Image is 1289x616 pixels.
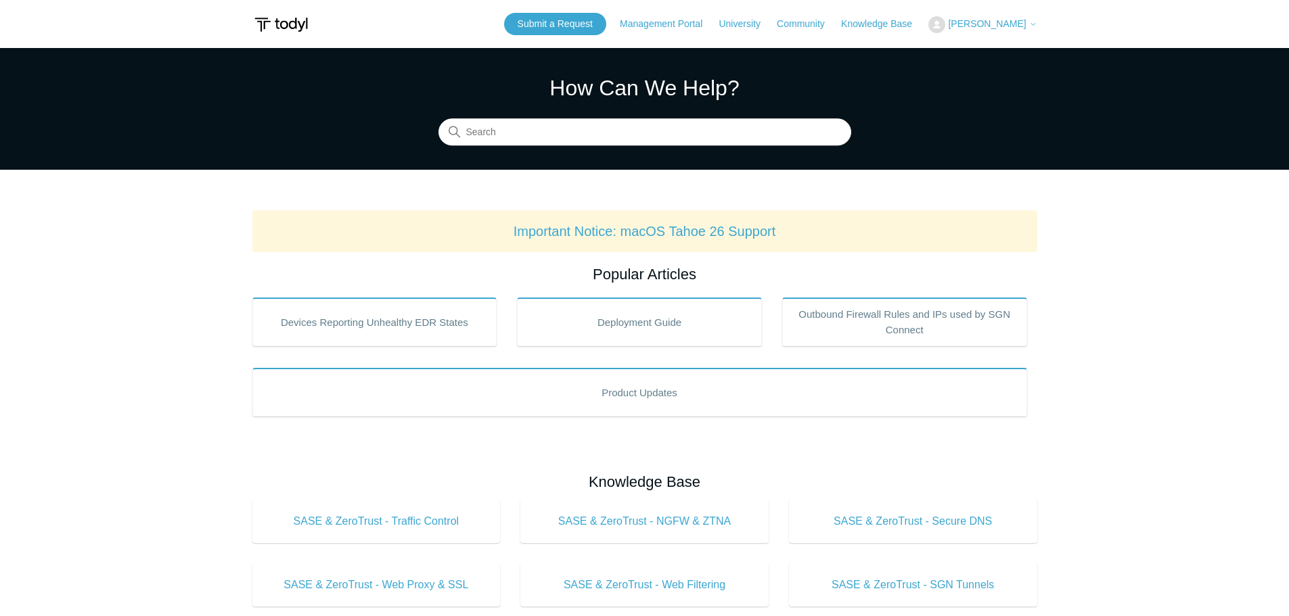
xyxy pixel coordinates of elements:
h2: Popular Articles [252,263,1037,285]
h2: Knowledge Base [252,471,1037,493]
a: SASE & ZeroTrust - Web Proxy & SSL [252,563,501,607]
a: Knowledge Base [841,17,926,31]
a: University [719,17,773,31]
button: [PERSON_NAME] [928,16,1037,33]
span: SASE & ZeroTrust - Web Filtering [541,577,748,593]
span: SASE & ZeroTrust - Web Proxy & SSL [273,577,480,593]
a: Deployment Guide [517,298,762,346]
span: SASE & ZeroTrust - Secure DNS [809,513,1017,529]
span: SASE & ZeroTrust - NGFW & ZTNA [541,513,748,529]
a: SASE & ZeroTrust - Web Filtering [520,563,769,607]
a: Devices Reporting Unhealthy EDR States [252,298,497,346]
a: Submit a Request [504,13,606,35]
span: SASE & ZeroTrust - SGN Tunnels [809,577,1017,593]
a: SASE & ZeroTrust - NGFW & ZTNA [520,500,769,543]
input: Search [438,119,851,146]
img: Todyl Support Center Help Center home page [252,12,310,37]
a: SASE & ZeroTrust - Traffic Control [252,500,501,543]
a: Important Notice: macOS Tahoe 26 Support [514,224,776,239]
a: Community [777,17,838,31]
span: [PERSON_NAME] [948,18,1026,29]
a: Product Updates [252,368,1027,417]
h1: How Can We Help? [438,72,851,104]
span: SASE & ZeroTrust - Traffic Control [273,513,480,529]
a: SASE & ZeroTrust - SGN Tunnels [789,563,1037,607]
a: SASE & ZeroTrust - Secure DNS [789,500,1037,543]
a: Management Portal [620,17,716,31]
a: Outbound Firewall Rules and IPs used by SGN Connect [782,298,1027,346]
